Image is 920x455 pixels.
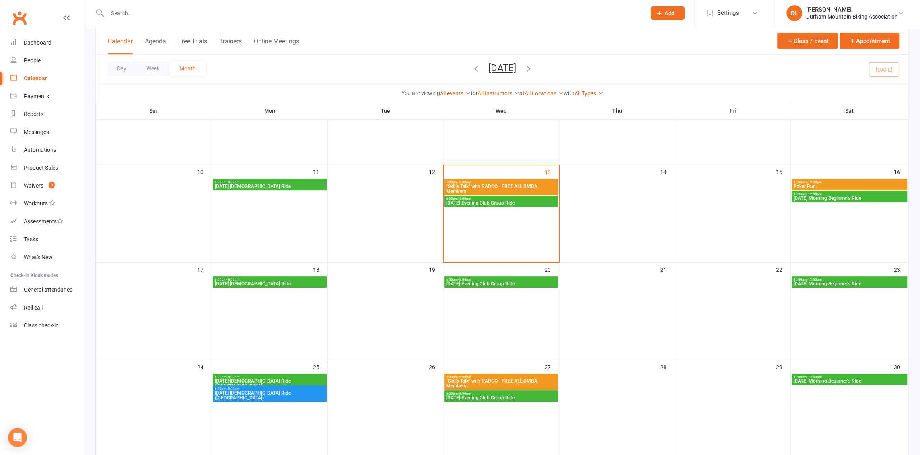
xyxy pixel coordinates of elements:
div: 13 [545,165,559,178]
button: Agenda [145,37,166,54]
a: Assessments [10,213,84,230]
div: 20 [545,263,559,276]
th: Sat [791,103,908,119]
div: 25 [313,360,327,373]
div: Calendar [24,75,47,81]
div: 24 [197,360,212,373]
strong: with [564,90,574,96]
div: 23 [894,263,908,276]
a: Automations [10,141,84,159]
div: 17 [197,263,212,276]
span: Settings [717,4,739,22]
a: People [10,52,84,70]
a: Product Sales [10,159,84,177]
th: Sun [96,103,212,119]
span: 6:00pm [446,392,556,395]
span: - 12:00pm [807,375,822,379]
th: Tue [328,103,443,119]
span: - 12:00pm [807,192,822,196]
a: Workouts [10,195,84,213]
span: [DATE] Morning Beginner's Ride [793,281,906,286]
a: Waivers 8 [10,177,84,195]
span: [DATE] [DEMOGRAPHIC_DATA] Ride ([GEOGRAPHIC_DATA]) [214,379,325,388]
a: Calendar [10,70,84,87]
span: 6:00pm [446,278,556,281]
a: Messages [10,123,84,141]
span: [DATE] Evening Club Group Ride [446,281,556,286]
a: Class kiosk mode [10,317,84,335]
span: - 12:30pm [807,180,822,184]
button: Calendar [108,37,133,54]
a: All Locations [525,90,564,97]
strong: You are viewing [401,90,440,96]
input: Search... [105,8,640,19]
div: Messages [24,129,49,135]
div: Payments [24,93,49,99]
div: Dashboard [24,39,51,46]
div: Roll call [24,304,43,311]
div: Tasks [24,236,38,242]
span: [DATE] Evening Club Group Ride [446,395,556,400]
span: 10:00am [793,192,906,196]
button: [DATE] [488,62,516,74]
span: - 8:00pm [226,387,239,391]
a: Tasks [10,230,84,248]
span: 6:00pm [214,180,325,184]
span: [DATE] Morning Beginner's Ride [793,379,906,383]
div: 10 [197,165,212,178]
span: - 8:00pm [226,180,239,184]
span: "Skills Talk" with RADCO - FREE ALL DMBA Members [446,379,556,388]
span: - 12:00pm [807,278,822,281]
div: 29 [776,360,790,373]
span: - 8:00pm [226,375,239,379]
span: "Skills Talk" with RADCO - FREE ALL DMBA Members [446,184,556,194]
button: Free Trials [178,37,207,54]
div: 21 [660,263,675,276]
th: Wed [443,103,559,119]
div: 14 [660,165,675,178]
span: - 6:00pm [458,180,471,184]
span: - 8:00pm [458,197,471,201]
span: 5:00pm [446,375,556,379]
button: Trainers [219,37,242,54]
button: Add [651,6,685,20]
strong: for [471,90,478,96]
div: 26 [429,360,443,373]
div: Product Sales [24,165,58,171]
div: Automations [24,147,56,153]
span: 6:00pm [214,375,325,379]
a: All Types [574,90,603,97]
span: 6:00pm [446,197,556,201]
span: Add [665,10,675,16]
button: Appointment [840,33,899,49]
a: All events [440,90,471,97]
div: 16 [894,165,908,178]
button: Day [107,61,136,76]
span: [DATE] [DEMOGRAPHIC_DATA] Ride [214,184,325,189]
span: - 6:00pm [458,375,471,379]
span: 6:00pm [214,387,325,391]
a: Payments [10,87,84,105]
button: Week [136,61,169,76]
span: - 8:00pm [458,392,471,395]
span: - 8:00pm [226,278,239,281]
div: Workouts [24,200,48,207]
th: Thu [559,103,675,119]
div: 18 [313,263,327,276]
div: 28 [660,360,675,373]
span: - 8:00pm [458,278,471,281]
span: 5:00pm [446,180,556,184]
a: Dashboard [10,34,84,52]
div: Reports [24,111,43,117]
div: [PERSON_NAME] [806,6,898,13]
div: 27 [545,360,559,373]
a: What's New [10,248,84,266]
div: Durham Mountain Biking Association [806,13,898,20]
strong: at [519,90,525,96]
div: General attendance [24,287,72,293]
div: 30 [894,360,908,373]
a: Roll call [10,299,84,317]
span: [DATE] [DEMOGRAPHIC_DATA] Ride ([GEOGRAPHIC_DATA]) [214,391,325,400]
span: 6:00pm [214,278,325,281]
span: 10:00am [793,180,906,184]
